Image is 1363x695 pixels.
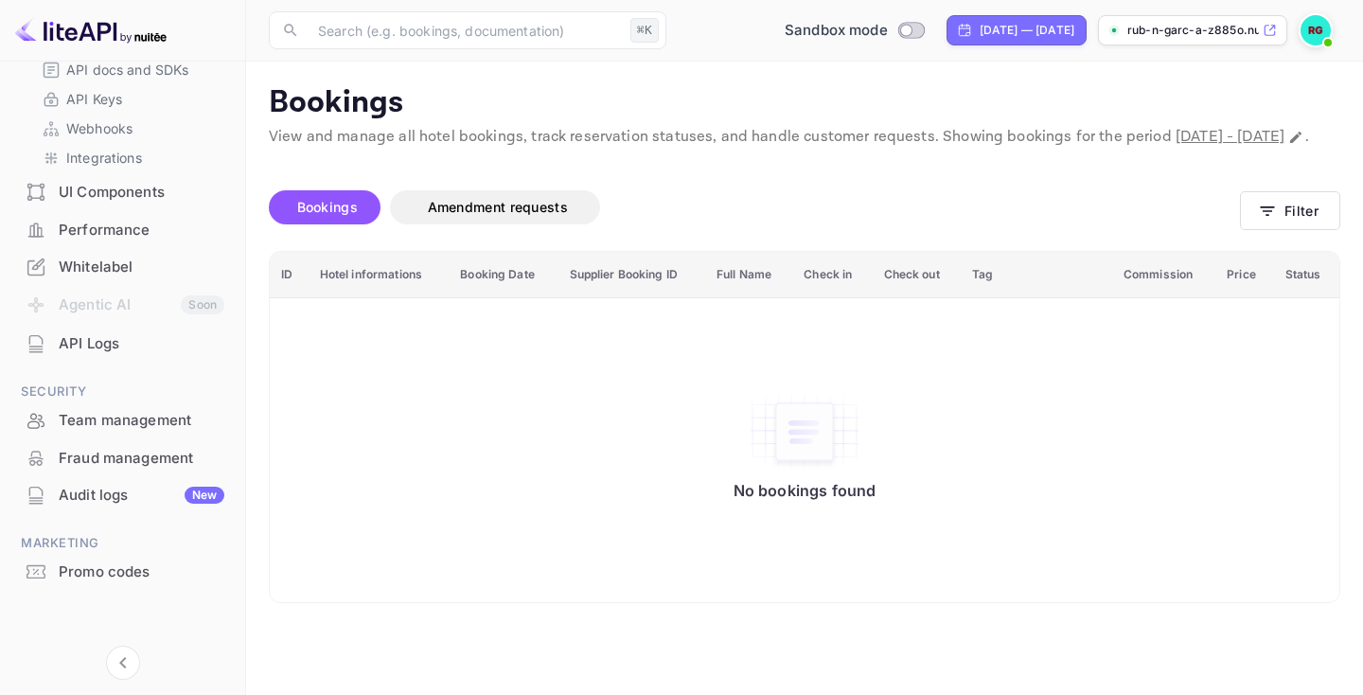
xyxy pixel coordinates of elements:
[59,485,224,507] div: Audit logs
[59,561,224,583] div: Promo codes
[270,252,1339,603] table: booking table
[630,18,659,43] div: ⌘K
[185,487,224,504] div: New
[792,252,872,298] th: Check in
[980,22,1074,39] div: [DATE] — [DATE]
[42,89,219,109] a: API Keys
[66,60,189,80] p: API docs and SDKs
[66,118,133,138] p: Webhooks
[1286,128,1305,147] button: Change date range
[11,533,234,554] span: Marketing
[270,252,309,298] th: ID
[1127,22,1259,39] p: rub-n-garc-a-z885o.nui...
[309,252,450,298] th: Hotel informations
[269,84,1340,122] p: Bookings
[558,252,706,298] th: Supplier Booking ID
[873,252,961,298] th: Check out
[66,148,142,168] p: Integrations
[59,410,224,432] div: Team management
[269,190,1240,224] div: account-settings tabs
[269,126,1340,149] p: View and manage all hotel bookings, track reservation statuses, and handle customer requests. Sho...
[34,56,226,83] div: API docs and SDKs
[748,392,861,472] img: No bookings found
[34,144,226,171] div: Integrations
[59,448,224,470] div: Fraud management
[11,554,234,589] a: Promo codes
[11,440,234,477] div: Fraud management
[11,382,234,402] span: Security
[297,199,358,215] span: Bookings
[15,15,167,45] img: LiteAPI logo
[42,60,219,80] a: API docs and SDKs
[34,115,226,142] div: Webhooks
[34,85,226,113] div: API Keys
[11,212,234,247] a: Performance
[1112,252,1215,298] th: Commission
[42,148,219,168] a: Integrations
[11,249,234,284] a: Whitelabel
[11,326,234,361] a: API Logs
[59,257,224,278] div: Whitelabel
[449,252,558,298] th: Booking Date
[734,481,876,500] p: No bookings found
[961,252,1112,298] th: Tag
[11,212,234,249] div: Performance
[11,174,234,209] a: UI Components
[11,477,234,514] div: Audit logsNew
[106,646,140,680] button: Collapse navigation
[11,174,234,211] div: UI Components
[1215,252,1273,298] th: Price
[66,89,122,109] p: API Keys
[11,477,234,512] a: Audit logsNew
[777,20,931,42] div: Switch to Production mode
[428,199,568,215] span: Amendment requests
[59,220,224,241] div: Performance
[59,333,224,355] div: API Logs
[307,11,623,49] input: Search (e.g. bookings, documentation)
[1240,191,1340,230] button: Filter
[11,249,234,286] div: Whitelabel
[11,402,234,439] div: Team management
[11,554,234,591] div: Promo codes
[705,252,792,298] th: Full Name
[1176,127,1284,147] span: [DATE] - [DATE]
[11,402,234,437] a: Team management
[1274,252,1339,298] th: Status
[11,440,234,475] a: Fraud management
[11,326,234,363] div: API Logs
[59,182,224,204] div: UI Components
[1301,15,1331,45] img: Rubén García
[42,118,219,138] a: Webhooks
[785,20,888,42] span: Sandbox mode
